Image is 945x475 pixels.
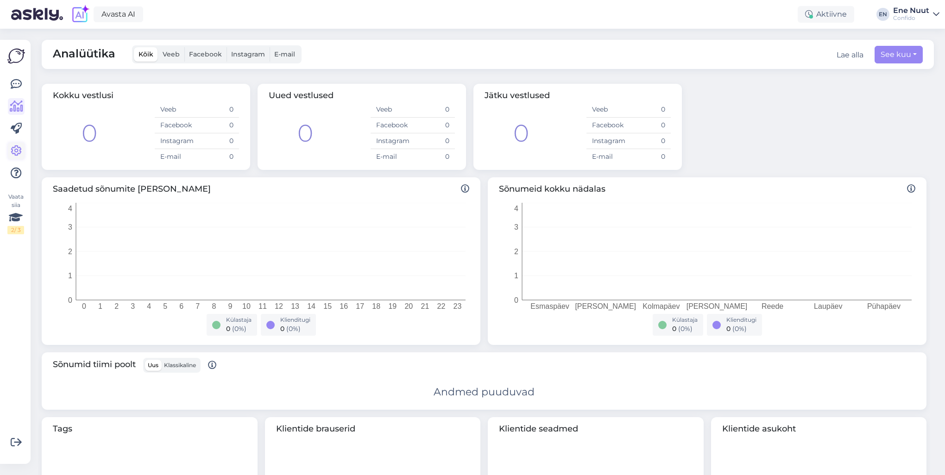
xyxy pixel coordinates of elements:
[499,423,693,435] span: Klientide seadmed
[280,325,284,333] span: 0
[231,50,265,58] span: Instagram
[68,296,72,304] tspan: 0
[867,302,901,310] tspan: Pühapäev
[68,248,72,256] tspan: 2
[163,50,180,58] span: Veeb
[197,118,239,133] td: 0
[307,302,315,310] tspan: 14
[212,302,216,310] tspan: 8
[514,205,518,212] tspan: 4
[68,205,72,212] tspan: 4
[514,272,518,280] tspan: 1
[586,133,629,149] td: Instagram
[7,47,25,65] img: Askly Logo
[155,102,197,118] td: Veeb
[454,302,462,310] tspan: 23
[242,302,251,310] tspan: 10
[421,302,429,310] tspan: 21
[98,302,102,310] tspan: 1
[94,6,143,22] a: Avasta AI
[148,362,158,369] span: Uus
[228,302,232,310] tspan: 9
[68,223,72,231] tspan: 3
[286,325,301,333] span: ( 0 %)
[7,226,24,234] div: 2 / 3
[814,302,842,310] tspan: Laupäev
[155,149,197,165] td: E-mail
[687,302,748,311] tspan: [PERSON_NAME]
[726,325,731,333] span: 0
[323,302,332,310] tspan: 15
[837,50,863,61] button: Lae alla
[722,423,916,435] span: Klientide asukoht
[629,133,671,149] td: 0
[413,133,455,149] td: 0
[726,316,756,324] div: Klienditugi
[82,302,86,310] tspan: 0
[155,133,197,149] td: Instagram
[371,133,413,149] td: Instagram
[164,362,196,369] span: Klassikaline
[189,50,222,58] span: Facebook
[340,302,348,310] tspan: 16
[195,302,200,310] tspan: 7
[70,5,90,24] img: explore-ai
[371,149,413,165] td: E-mail
[280,316,310,324] div: Klienditugi
[514,248,518,256] tspan: 2
[226,316,252,324] div: Külastaja
[53,45,115,63] span: Analüütika
[226,325,230,333] span: 0
[672,325,676,333] span: 0
[131,302,135,310] tspan: 3
[197,102,239,118] td: 0
[372,302,380,310] tspan: 18
[575,302,636,311] tspan: [PERSON_NAME]
[82,115,97,151] div: 0
[291,302,299,310] tspan: 13
[356,302,364,310] tspan: 17
[371,118,413,133] td: Facebook
[530,302,569,310] tspan: Esmaspäev
[629,149,671,165] td: 0
[258,302,267,310] tspan: 11
[179,302,183,310] tspan: 6
[276,423,470,435] span: Klientide brauserid
[274,50,295,58] span: E-mail
[163,302,167,310] tspan: 5
[629,102,671,118] td: 0
[404,302,413,310] tspan: 20
[499,183,915,195] span: Sõnumeid kokku nädalas
[893,7,939,22] a: Ene NuutConfido
[798,6,854,23] div: Aktiivne
[7,193,24,234] div: Vaata siia
[514,223,518,231] tspan: 3
[586,102,629,118] td: Veeb
[672,316,698,324] div: Külastaja
[732,325,747,333] span: ( 0 %)
[388,302,397,310] tspan: 19
[232,325,246,333] span: ( 0 %)
[139,50,153,58] span: Kõik
[53,90,113,100] span: Kokku vestlusi
[114,302,119,310] tspan: 2
[875,46,923,63] button: See kuu
[413,149,455,165] td: 0
[762,302,783,310] tspan: Reede
[147,302,151,310] tspan: 4
[413,118,455,133] td: 0
[197,149,239,165] td: 0
[434,384,535,400] div: Andmed puuduvad
[53,358,216,373] span: Sõnumid tiimi poolt
[586,149,629,165] td: E-mail
[68,272,72,280] tspan: 1
[269,90,334,100] span: Uued vestlused
[876,8,889,21] div: EN
[629,118,671,133] td: 0
[371,102,413,118] td: Veeb
[513,115,529,151] div: 0
[297,115,313,151] div: 0
[275,302,283,310] tspan: 12
[53,183,469,195] span: Saadetud sõnumite [PERSON_NAME]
